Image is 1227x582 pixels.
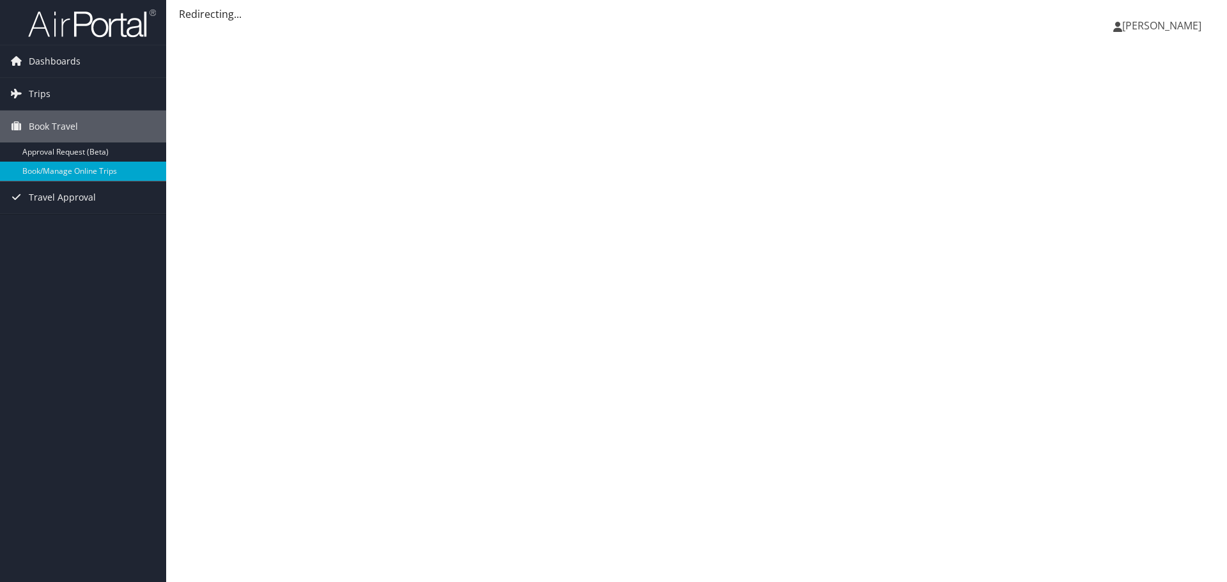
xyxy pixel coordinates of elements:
[29,181,96,213] span: Travel Approval
[29,45,81,77] span: Dashboards
[179,6,1214,22] div: Redirecting...
[29,111,78,142] span: Book Travel
[1113,6,1214,45] a: [PERSON_NAME]
[1122,19,1201,33] span: [PERSON_NAME]
[28,8,156,38] img: airportal-logo.png
[29,78,50,110] span: Trips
